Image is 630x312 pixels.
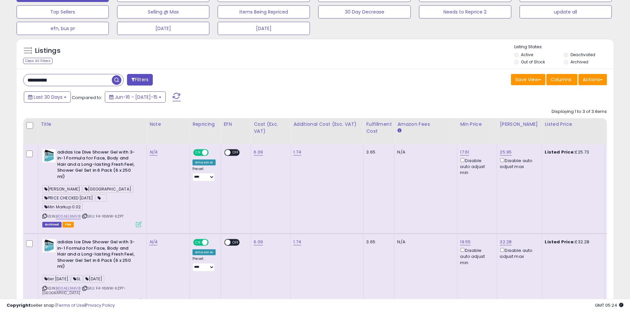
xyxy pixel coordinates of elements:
[42,149,142,226] div: ASIN:
[24,91,71,103] button: Last 30 Days
[194,240,202,245] span: ON
[500,157,537,170] div: Disable auto adjust max
[578,74,607,85] button: Actions
[366,149,389,155] div: 3.65
[71,275,83,283] span: SL
[293,121,360,128] div: Additional Cost (Exc. VAT)
[192,121,218,128] div: Repricing
[208,150,218,155] span: OFF
[397,149,452,155] div: N/A
[521,52,533,57] label: Active
[545,149,600,155] div: £25.73
[231,240,241,245] span: OFF
[218,5,310,18] button: Items Being Repriced
[83,185,133,193] span: [GEOGRAPHIC_DATA]
[42,286,126,295] span: | SKU: F4-16WW-KZP7-[GEOGRAPHIC_DATA]
[397,121,454,128] div: Amazon Fees
[194,150,202,155] span: ON
[17,5,109,18] button: Top Sellers
[82,214,124,219] span: | SKU: F4-16WW-KZP7
[570,52,595,57] label: Deactivated
[545,239,600,245] div: £32.28
[500,121,539,128] div: [PERSON_NAME]
[254,149,263,156] a: 6.09
[552,109,607,115] div: Displaying 1 to 3 of 3 items
[34,94,63,100] span: Last 30 Days
[149,149,157,156] a: N/A
[460,121,494,128] div: Min Price
[460,149,469,156] a: 17.61
[514,44,613,50] p: Listing States:
[192,257,216,271] div: Preset:
[105,91,166,103] button: Jun-16 - [DATE]-15
[192,249,216,255] div: Amazon AI
[570,59,588,65] label: Archived
[500,247,537,260] div: Disable auto adjust max
[595,302,623,308] span: 2025-08-15 05:24 GMT
[397,239,452,245] div: N/A
[149,239,157,245] a: N/A
[254,121,288,135] div: Cost (Exc. VAT)
[56,214,81,219] a: B00AEL9MV8
[117,5,209,18] button: Selling @ Max
[318,5,410,18] button: 30 Day Decrease
[397,128,401,134] small: Amazon Fees.
[7,302,31,308] strong: Copyright
[117,22,209,35] button: [DATE]
[208,240,218,245] span: OFF
[520,5,612,18] button: update all
[57,149,138,182] b: adidas Ice Dive Shower Gel with 3-in-1 Formula for Face, Body and Hair and a Long-lasting Fresh F...
[419,5,511,18] button: Needs to Reprice 2
[42,275,70,283] span: tier [DATE]
[17,22,109,35] button: efn, bus pr
[42,239,56,252] img: 51WZM8i47pL._SL40_.jpg
[218,22,310,35] button: [DATE]
[293,239,301,245] a: 1.74
[57,239,138,271] b: adidas Ice Dive Shower Gel with 3-in-1 Formula for Face, Body and Hair and a Long-lasting Fresh F...
[231,150,241,155] span: OFF
[23,58,53,64] div: Clear All Filters
[42,185,82,193] span: [PERSON_NAME]
[83,275,104,283] span: [DATE]
[127,74,153,86] button: Filters
[56,286,81,291] a: B00AEL9MV8
[254,239,263,245] a: 6.09
[460,239,471,245] a: 19.55
[546,74,577,85] button: Columns
[72,94,102,101] span: Compared to:
[192,167,216,182] div: Preset:
[366,239,389,245] div: 3.65
[545,149,575,155] b: Listed Price:
[57,302,85,308] a: Terms of Use
[460,157,492,176] div: Disable auto adjust min
[63,222,74,227] span: FBA
[149,121,187,128] div: Note
[460,247,492,266] div: Disable auto adjust min
[42,194,95,202] span: PRICE CHECKED [DATE]
[224,121,248,128] div: EFN
[500,149,512,156] a: 25.95
[511,74,545,85] button: Save View
[293,149,301,156] a: 1.74
[545,239,575,245] b: Listed Price:
[42,149,56,162] img: 51WZM8i47pL._SL40_.jpg
[192,159,216,165] div: Amazon AI
[115,94,157,100] span: Jun-16 - [DATE]-15
[42,203,83,211] span: Min Markup 0.02
[86,302,115,308] a: Privacy Policy
[545,121,602,128] div: Listed Price
[7,302,115,309] div: seller snap | |
[366,121,392,135] div: Fulfillment Cost
[521,59,545,65] label: Out of Stock
[42,222,62,227] span: Listings that have been deleted from Seller Central
[35,46,61,55] h5: Listings
[41,121,144,128] div: Title
[500,239,512,245] a: 32.28
[551,76,571,83] span: Columns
